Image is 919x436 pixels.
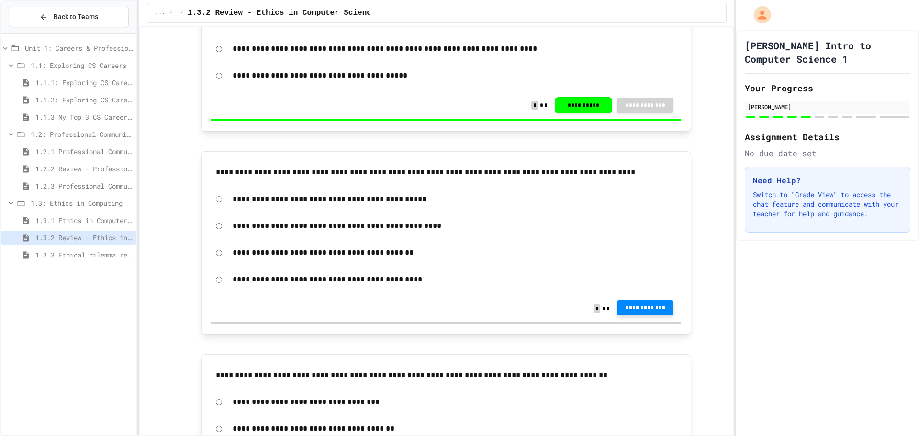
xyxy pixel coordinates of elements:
span: 1.3.2 Review - Ethics in Computer Science [35,233,133,243]
span: 1.1.1: Exploring CS Careers [35,78,133,88]
span: 1.2.2 Review - Professional Communication [35,164,133,174]
span: 1.3.1 Ethics in Computer Science [35,215,133,225]
h3: Need Help? [753,175,902,186]
span: 1.2.1 Professional Communication [35,146,133,157]
h1: [PERSON_NAME] Intro to Computer Science 1 [745,39,910,66]
span: 1.3.3 Ethical dilemma reflections [35,250,133,260]
h2: Assignment Details [745,130,910,144]
button: Back to Teams [9,7,129,27]
span: 1.3: Ethics in Computing [31,198,133,208]
span: ... [155,9,166,17]
span: Back to Teams [54,12,98,22]
span: / [180,9,184,17]
p: Switch to "Grade View" to access the chat feature and communicate with your teacher for help and ... [753,190,902,219]
span: 1.1.2: Exploring CS Careers - Review [35,95,133,105]
span: 1.2.3 Professional Communication Challenge [35,181,133,191]
span: / [169,9,172,17]
span: Unit 1: Careers & Professionalism [25,43,133,53]
div: My Account [744,4,773,26]
span: 1.3.2 Review - Ethics in Computer Science [188,7,376,19]
h2: Your Progress [745,81,910,95]
span: 1.1: Exploring CS Careers [31,60,133,70]
div: [PERSON_NAME] [748,102,908,111]
span: 1.2: Professional Communication [31,129,133,139]
div: No due date set [745,147,910,159]
span: 1.1.3 My Top 3 CS Careers! [35,112,133,122]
